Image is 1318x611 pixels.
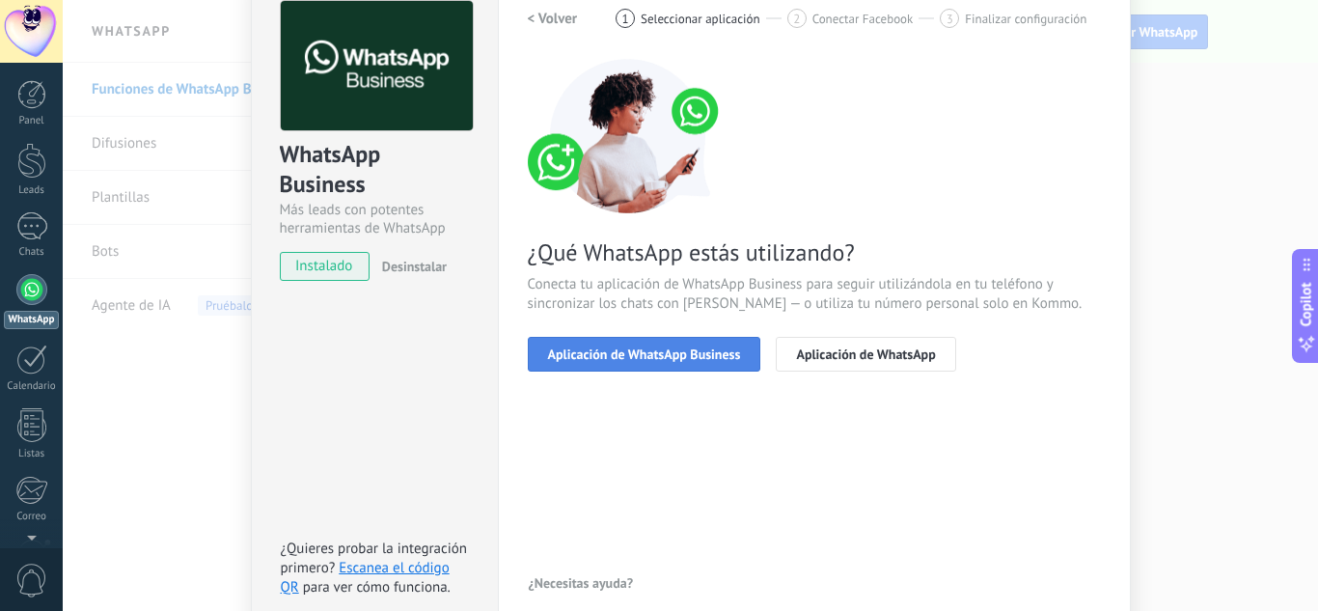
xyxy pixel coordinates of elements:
[965,12,1086,26] span: Finalizar configuración
[528,237,1101,267] span: ¿Qué WhatsApp estás utilizando?
[280,139,470,201] div: WhatsApp Business
[796,347,935,361] span: Aplicación de WhatsApp
[4,246,60,259] div: Chats
[281,559,450,597] a: Escanea el código QR
[4,115,60,127] div: Panel
[4,511,60,523] div: Correo
[281,1,473,131] img: logo_main.png
[303,578,451,597] span: para ver cómo funciona.
[528,1,578,36] button: < Volver
[4,311,59,329] div: WhatsApp
[528,275,1101,314] span: Conecta tu aplicación de WhatsApp Business para seguir utilizándola en tu teléfono y sincronizar ...
[528,569,635,597] button: ¿Necesitas ayuda?
[622,11,629,27] span: 1
[793,11,800,27] span: 2
[281,540,468,577] span: ¿Quieres probar la integración primero?
[4,184,60,197] div: Leads
[1297,282,1316,326] span: Copilot
[776,337,955,372] button: Aplicación de WhatsApp
[281,252,369,281] span: instalado
[528,59,730,213] img: connect number
[529,576,634,590] span: ¿Necesitas ayuda?
[4,448,60,460] div: Listas
[4,380,60,393] div: Calendario
[528,337,761,372] button: Aplicación de WhatsApp Business
[641,12,760,26] span: Seleccionar aplicación
[528,10,578,28] h2: < Volver
[812,12,914,26] span: Conectar Facebook
[548,347,741,361] span: Aplicación de WhatsApp Business
[947,11,953,27] span: 3
[382,258,447,275] span: Desinstalar
[280,201,470,237] div: Más leads con potentes herramientas de WhatsApp
[374,252,447,281] button: Desinstalar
